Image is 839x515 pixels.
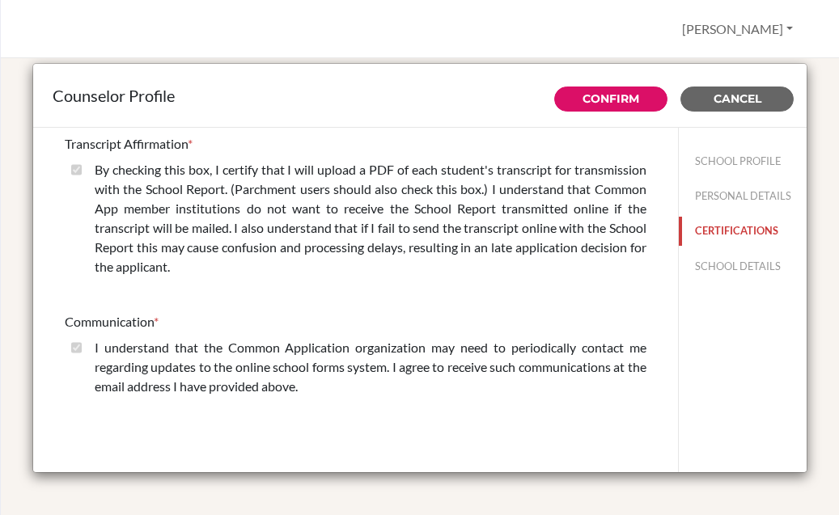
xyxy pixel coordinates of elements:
button: CERTIFICATIONS [679,217,807,245]
button: SCHOOL DETAILS [679,252,807,281]
button: PERSONAL DETAILS [679,182,807,210]
span: Communication [65,314,154,329]
button: SCHOOL PROFILE [679,147,807,175]
label: By checking this box, I certify that I will upload a PDF of each student's transcript for transmi... [95,160,646,276]
span: Transcript Affirmation [65,136,188,151]
button: [PERSON_NAME] [675,14,800,44]
div: Counselor Profile [53,83,787,108]
label: I understand that the Common Application organization may need to periodically contact me regardi... [95,338,646,396]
